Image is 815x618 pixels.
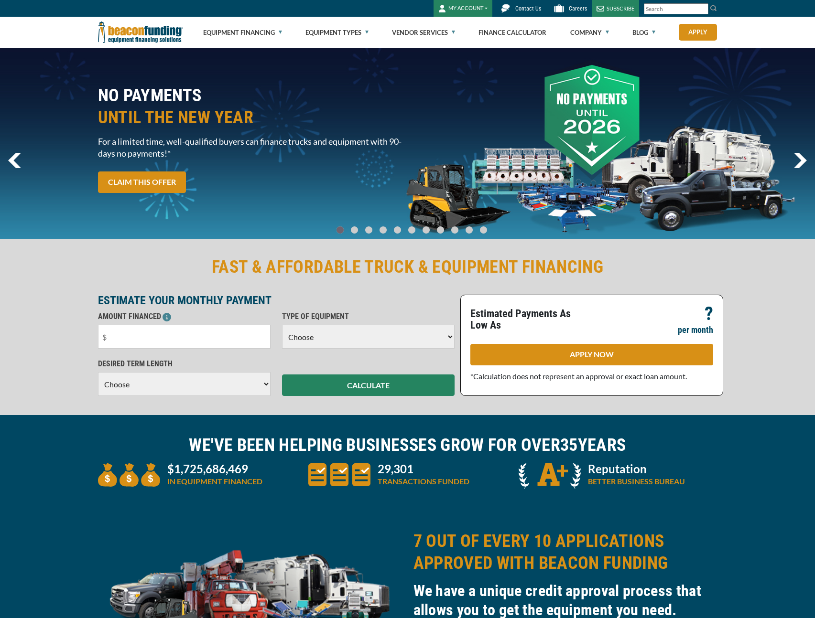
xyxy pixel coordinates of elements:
input: $ [98,325,271,349]
a: Equipment Types [305,17,369,48]
span: UNTIL THE NEW YEAR [98,107,402,128]
span: 35 [560,435,578,455]
a: Equipment Financing [203,17,282,48]
img: Beacon Funding Corporation logo [98,17,183,48]
p: ESTIMATE YOUR MONTHLY PAYMENT [98,295,455,306]
input: Search [644,3,708,14]
span: Careers [569,5,587,12]
img: Left Navigator [8,153,21,168]
h2: FAST & AFFORDABLE TRUCK & EQUIPMENT FINANCING [98,256,717,278]
p: BETTER BUSINESS BUREAU [588,476,685,487]
p: ? [705,308,713,320]
a: Go To Slide 5 [406,226,417,234]
a: equipment collage [98,591,402,600]
a: Blog [632,17,655,48]
a: CLAIM THIS OFFER [98,171,186,193]
p: AMOUNT FINANCED [98,311,271,322]
p: TRANSACTIONS FUNDED [378,476,469,487]
h2: 7 OUT OF EVERY 10 APPLICATIONS APPROVED WITH BEACON FUNDING [413,530,717,574]
img: three money bags to convey large amount of equipment financed [98,463,160,487]
a: APPLY NOW [470,344,713,365]
a: previous [8,153,21,168]
a: Go To Slide 4 [391,226,403,234]
a: Go To Slide 7 [435,226,446,234]
a: next [793,153,807,168]
img: Right Navigator [793,153,807,168]
a: Go To Slide 3 [377,226,389,234]
img: Search [710,4,717,12]
button: CALCULATE [282,374,455,396]
p: 29,301 [378,463,469,475]
a: Go To Slide 8 [449,226,460,234]
a: Go To Slide 0 [334,226,346,234]
p: Reputation [588,463,685,475]
h2: NO PAYMENTS [98,85,402,128]
span: Contact Us [515,5,541,12]
span: *Calculation does not represent an approval or exact loan amount. [470,372,687,381]
p: IN EQUIPMENT FINANCED [167,476,262,487]
p: per month [678,324,713,336]
a: Go To Slide 1 [348,226,360,234]
p: $1,725,686,469 [167,463,262,475]
a: Go To Slide 10 [478,226,489,234]
p: DESIRED TERM LENGTH [98,358,271,370]
img: three document icons to convery large amount of transactions funded [308,463,370,486]
a: Apply [679,24,717,41]
p: Estimated Payments As Low As [470,308,586,331]
a: Company [570,17,609,48]
h2: WE'VE BEEN HELPING BUSINESSES GROW FOR OVER YEARS [98,434,717,456]
a: Clear search text [698,5,706,13]
a: Vendor Services [392,17,455,48]
a: Go To Slide 2 [363,226,374,234]
img: A + icon [519,463,581,489]
a: Go To Slide 9 [463,226,475,234]
a: Go To Slide 6 [420,226,432,234]
a: Finance Calculator [478,17,546,48]
span: For a limited time, well-qualified buyers can finance trucks and equipment with 90-days no paymen... [98,136,402,160]
p: TYPE OF EQUIPMENT [282,311,455,322]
